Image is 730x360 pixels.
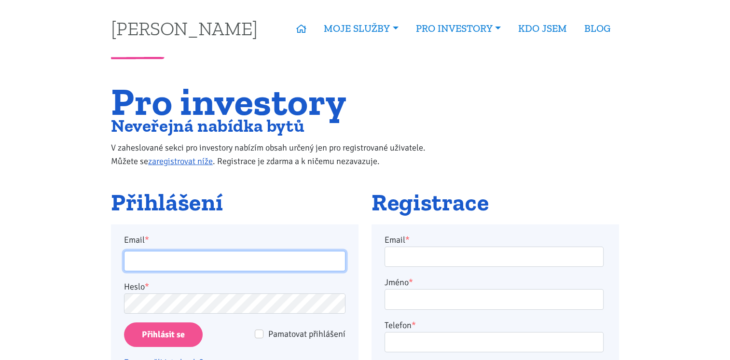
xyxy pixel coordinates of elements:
h2: Neveřejná nabídka bytů [111,118,445,134]
a: BLOG [576,17,619,40]
label: Email [385,233,410,247]
span: Pamatovat přihlášení [268,329,345,339]
label: Email [118,233,352,247]
abbr: required [409,277,413,288]
label: Heslo [124,280,149,293]
label: Jméno [385,276,413,289]
a: PRO INVESTORY [407,17,510,40]
h1: Pro investory [111,85,445,118]
a: MOJE SLUŽBY [315,17,407,40]
h2: Přihlášení [111,190,358,216]
a: [PERSON_NAME] [111,19,258,38]
abbr: required [412,320,416,331]
abbr: required [405,235,410,245]
h2: Registrace [372,190,619,216]
a: zaregistrovat níže [148,156,213,166]
input: Přihlásit se [124,322,203,347]
p: V zaheslované sekci pro investory nabízím obsah určený jen pro registrované uživatele. Můžete se ... [111,141,445,168]
a: KDO JSEM [510,17,576,40]
label: Telefon [385,318,416,332]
